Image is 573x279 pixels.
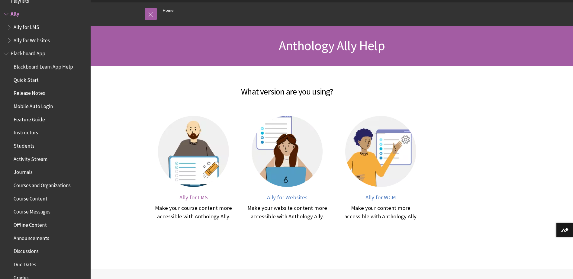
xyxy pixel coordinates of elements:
span: Feature Guide [14,114,45,123]
span: Blackboard App [11,49,45,57]
span: Ally for LMS [179,194,208,201]
span: Due Dates [14,259,36,268]
span: Discussions [14,246,39,254]
div: Make your website content more accessible with Anthology Ally. [246,204,328,221]
a: Ally for LMS Make your course content more accessible with Anthology Ally. [153,116,234,221]
span: Release Notes [14,88,45,96]
span: Instructors [14,128,38,136]
span: Ally for Websites [14,35,50,43]
nav: Book outline for Anthology Ally Help [4,9,87,46]
a: Home [163,7,174,14]
span: Journals [14,167,33,175]
div: Make your course content more accessible with Anthology Ally. [153,204,234,221]
span: Anthology Ally Help [279,37,385,54]
span: Announcements [14,233,49,241]
span: Students [14,141,34,149]
span: Activity Stream [14,154,47,162]
h2: What version are you using? [100,78,475,98]
img: Ally for Websites [252,116,323,187]
span: Course Content [14,194,47,202]
span: Ally for WCM [365,194,396,201]
span: Offline Content [14,220,47,228]
span: Mobile Auto Login [14,101,53,109]
a: Ally for Websites Ally for Websites Make your website content more accessible with Anthology Ally. [246,116,328,221]
a: Ally for WCM Ally for WCM Make your content more accessible with Anthology Ally. [340,116,422,221]
div: Make your content more accessible with Anthology Ally. [340,204,422,221]
span: Course Messages [14,207,50,215]
img: Ally for WCM [345,116,416,187]
span: Quick Start [14,75,39,83]
span: Blackboard Learn App Help [14,62,73,70]
span: Ally [11,9,19,17]
span: Ally for LMS [14,22,39,30]
span: Courses and Organizations [14,180,71,188]
span: Ally for Websites [267,194,307,201]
